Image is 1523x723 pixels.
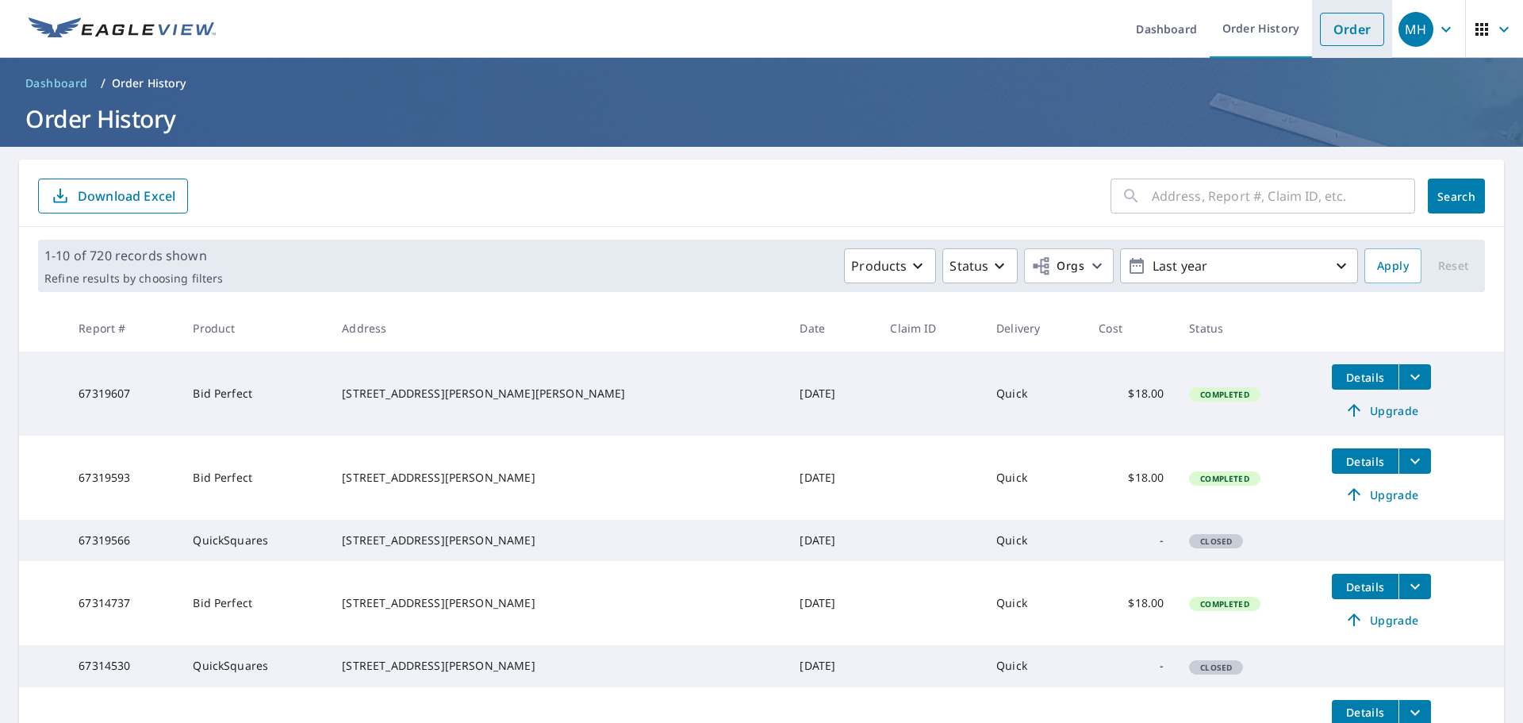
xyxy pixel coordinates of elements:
[1364,248,1421,283] button: Apply
[180,305,329,352] th: Product
[1341,401,1421,420] span: Upgrade
[180,520,329,561] td: QuickSquares
[1191,536,1241,547] span: Closed
[66,520,180,561] td: 67319566
[984,352,1086,436] td: Quick
[66,436,180,520] td: 67319593
[1341,579,1389,594] span: Details
[44,271,223,286] p: Refine results by choosing filters
[180,645,329,686] td: QuickSquares
[984,561,1086,645] td: Quick
[949,256,988,275] p: Status
[329,305,787,352] th: Address
[1398,574,1431,599] button: filesDropdownBtn-67314737
[787,305,877,352] th: Date
[1024,248,1114,283] button: Orgs
[942,248,1018,283] button: Status
[1176,305,1319,352] th: Status
[1031,256,1084,276] span: Orgs
[1441,189,1472,204] span: Search
[19,102,1504,135] h1: Order History
[180,436,329,520] td: Bid Perfect
[851,256,907,275] p: Products
[1086,520,1176,561] td: -
[1332,574,1398,599] button: detailsBtn-67314737
[1377,256,1409,276] span: Apply
[38,179,188,213] button: Download Excel
[1191,389,1258,400] span: Completed
[1398,448,1431,474] button: filesDropdownBtn-67319593
[112,75,186,91] p: Order History
[1086,352,1176,436] td: $18.00
[877,305,984,352] th: Claim ID
[1428,179,1485,213] button: Search
[29,17,216,41] img: EV Logo
[342,533,774,548] div: [STREET_ADDRESS][PERSON_NAME]
[66,561,180,645] td: 67314737
[1398,364,1431,390] button: filesDropdownBtn-67319607
[844,248,936,283] button: Products
[1398,12,1433,47] div: MH
[342,470,774,486] div: [STREET_ADDRESS][PERSON_NAME]
[1191,662,1241,673] span: Closed
[342,658,774,674] div: [STREET_ADDRESS][PERSON_NAME]
[1341,705,1389,720] span: Details
[1146,252,1332,280] p: Last year
[787,352,877,436] td: [DATE]
[984,520,1086,561] td: Quick
[1086,305,1176,352] th: Cost
[25,75,88,91] span: Dashboard
[180,561,329,645] td: Bid Perfect
[787,561,877,645] td: [DATE]
[66,305,180,352] th: Report #
[66,645,180,686] td: 67314530
[1086,561,1176,645] td: $18.00
[1332,398,1431,423] a: Upgrade
[1191,598,1258,610] span: Completed
[342,595,774,611] div: [STREET_ADDRESS][PERSON_NAME]
[984,305,1086,352] th: Delivery
[78,187,175,205] p: Download Excel
[787,436,877,520] td: [DATE]
[1332,448,1398,474] button: detailsBtn-67319593
[180,352,329,436] td: Bid Perfect
[1332,364,1398,390] button: detailsBtn-67319607
[1341,454,1389,469] span: Details
[19,71,94,96] a: Dashboard
[787,645,877,686] td: [DATE]
[984,436,1086,520] td: Quick
[1341,485,1421,504] span: Upgrade
[1341,610,1421,629] span: Upgrade
[1341,370,1389,385] span: Details
[787,520,877,561] td: [DATE]
[1086,645,1176,686] td: -
[44,246,223,265] p: 1-10 of 720 records shown
[1120,248,1358,283] button: Last year
[19,71,1504,96] nav: breadcrumb
[342,386,774,402] div: [STREET_ADDRESS][PERSON_NAME][PERSON_NAME]
[1332,482,1431,507] a: Upgrade
[1320,13,1384,46] a: Order
[66,352,180,436] td: 67319607
[1152,174,1415,218] input: Address, Report #, Claim ID, etc.
[984,645,1086,686] td: Quick
[101,74,105,93] li: /
[1332,607,1431,633] a: Upgrade
[1191,473,1258,484] span: Completed
[1086,436,1176,520] td: $18.00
